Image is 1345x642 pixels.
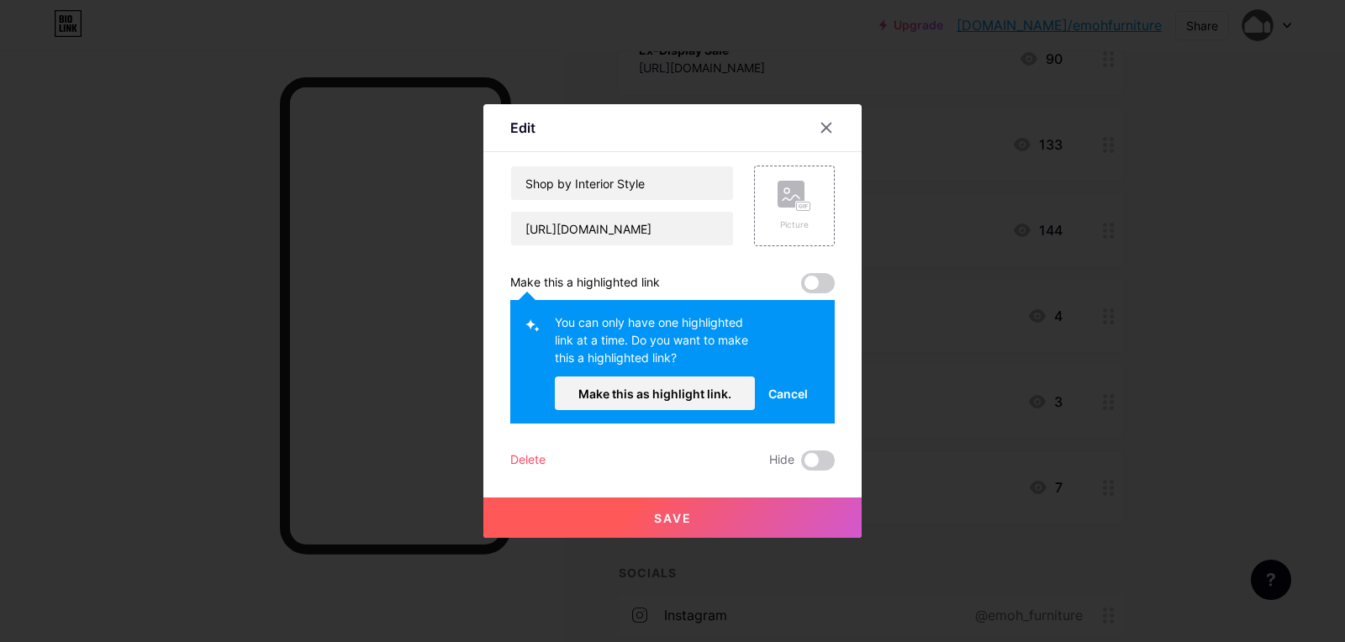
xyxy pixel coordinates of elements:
button: Save [483,497,862,538]
input: URL [511,212,733,245]
div: Edit [510,118,535,138]
span: Hide [769,450,794,471]
span: Save [654,511,692,525]
span: Make this as highlight link. [578,387,731,401]
span: Cancel [768,385,808,403]
div: You can only have one highlighted link at a time. Do you want to make this a highlighted link? [555,313,755,376]
div: Picture [778,218,811,231]
input: Title [511,166,733,200]
button: Make this as highlight link. [555,376,755,410]
div: Make this a highlighted link [510,273,660,293]
div: Delete [510,450,546,471]
button: Cancel [755,376,821,410]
